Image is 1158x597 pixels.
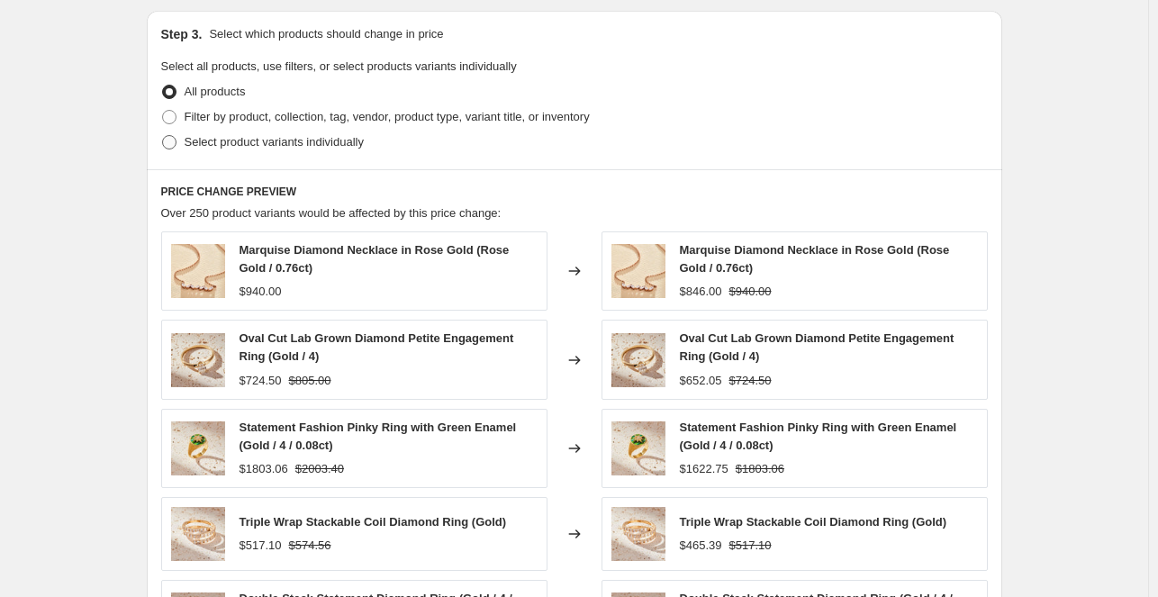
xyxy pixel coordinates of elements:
strike: $724.50 [729,372,772,390]
strike: $2003.40 [295,460,344,478]
img: il_fullxfull.6146784163_gp12_80x.jpg [171,244,225,298]
div: $724.50 [240,372,282,390]
strike: $1803.06 [736,460,784,478]
img: il_fullxfull.6211572049_f0ya_80x.jpg [611,333,665,387]
img: il_fullxfull.6164210074_f2hg_80x.jpg [611,421,665,475]
span: Triple Wrap Stackable Coil Diamond Ring (Gold) [680,515,947,529]
img: il_fullxfull.6146784163_gp12_80x.jpg [611,244,665,298]
img: il_fullxfull.6214426071_64pv_80x.jpg [611,507,665,561]
div: $517.10 [240,537,282,555]
div: $846.00 [680,283,722,301]
span: Marquise Diamond Necklace in Rose Gold (Rose Gold / 0.76ct) [240,243,510,275]
span: Over 250 product variants would be affected by this price change: [161,206,502,220]
div: $652.05 [680,372,722,390]
img: il_fullxfull.6214426071_64pv_80x.jpg [171,507,225,561]
strike: $805.00 [289,372,331,390]
h2: Step 3. [161,25,203,43]
span: Select all products, use filters, or select products variants individually [161,59,517,73]
span: Triple Wrap Stackable Coil Diamond Ring (Gold) [240,515,507,529]
div: $465.39 [680,537,722,555]
span: Select product variants individually [185,135,364,149]
h6: PRICE CHANGE PREVIEW [161,185,988,199]
img: il_fullxfull.6164210074_f2hg_80x.jpg [171,421,225,475]
strike: $940.00 [729,283,772,301]
span: Statement Fashion Pinky Ring with Green Enamel (Gold / 4 / 0.08ct) [240,421,517,452]
div: $1622.75 [680,460,728,478]
span: Statement Fashion Pinky Ring with Green Enamel (Gold / 4 / 0.08ct) [680,421,957,452]
span: Oval Cut Lab Grown Diamond Petite Engagement Ring (Gold / 4) [680,331,954,363]
strike: $517.10 [729,537,772,555]
div: $940.00 [240,283,282,301]
div: $1803.06 [240,460,288,478]
span: All products [185,85,246,98]
img: il_fullxfull.6211572049_f0ya_80x.jpg [171,333,225,387]
span: Marquise Diamond Necklace in Rose Gold (Rose Gold / 0.76ct) [680,243,950,275]
strike: $574.56 [289,537,331,555]
p: Select which products should change in price [209,25,443,43]
span: Filter by product, collection, tag, vendor, product type, variant title, or inventory [185,110,590,123]
span: Oval Cut Lab Grown Diamond Petite Engagement Ring (Gold / 4) [240,331,514,363]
